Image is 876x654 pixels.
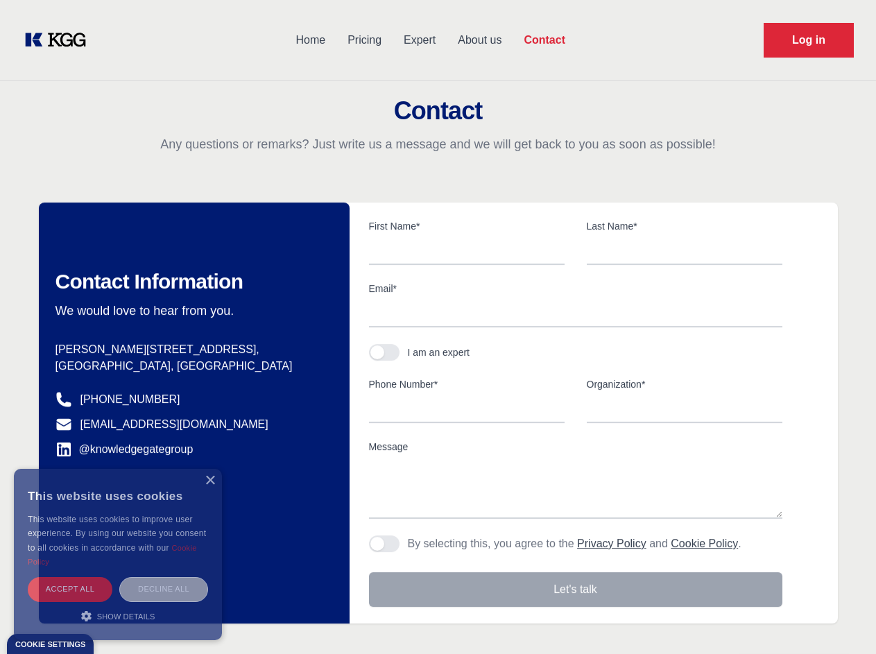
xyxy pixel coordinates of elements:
a: Cookie Policy [671,537,738,549]
div: Accept all [28,577,112,601]
a: Cookie Policy [28,544,197,566]
p: Any questions or remarks? Just write us a message and we will get back to you as soon as possible! [17,136,859,153]
iframe: Chat Widget [807,587,876,654]
div: Cookie settings [15,641,85,648]
span: This website uses cookies to improve user experience. By using our website you consent to all coo... [28,515,206,553]
a: Pricing [336,22,393,58]
a: Contact [513,22,576,58]
a: Privacy Policy [577,537,646,549]
a: @knowledgegategroup [55,441,194,458]
a: Request Demo [764,23,854,58]
a: Expert [393,22,447,58]
div: Decline all [119,577,208,601]
button: Let's talk [369,572,782,607]
a: KOL Knowledge Platform: Talk to Key External Experts (KEE) [22,29,97,51]
a: [EMAIL_ADDRESS][DOMAIN_NAME] [80,416,268,433]
label: First Name* [369,219,565,233]
div: This website uses cookies [28,479,208,513]
p: We would love to hear from you. [55,302,327,319]
div: I am an expert [408,345,470,359]
a: [PHONE_NUMBER] [80,391,180,408]
label: Email* [369,282,782,295]
label: Phone Number* [369,377,565,391]
label: Last Name* [587,219,782,233]
p: [GEOGRAPHIC_DATA], [GEOGRAPHIC_DATA] [55,358,327,375]
h2: Contact Information [55,269,327,294]
a: Home [284,22,336,58]
div: Close [205,476,215,486]
span: Show details [97,612,155,621]
p: By selecting this, you agree to the and . [408,535,741,552]
label: Organization* [587,377,782,391]
h2: Contact [17,97,859,125]
label: Message [369,440,782,454]
p: [PERSON_NAME][STREET_ADDRESS], [55,341,327,358]
a: About us [447,22,513,58]
div: Show details [28,609,208,623]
